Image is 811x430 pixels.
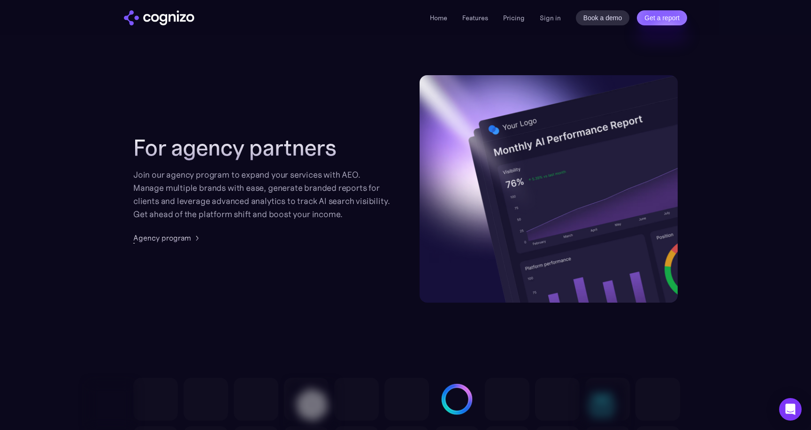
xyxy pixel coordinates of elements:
a: Pricing [503,14,525,22]
div: Open Intercom Messenger [779,398,802,421]
a: Home [430,14,447,22]
img: cognizo logo [124,10,194,25]
a: Get a report [637,10,687,25]
a: Book a demo [576,10,630,25]
a: Sign in [540,12,561,23]
a: home [124,10,194,25]
a: Agency program [133,232,202,243]
div: Agency program [133,232,191,243]
a: Features [462,14,488,22]
div: Join our agency program to expand your services with AEO. Manage multiple brands with ease, gener... [133,168,391,221]
h2: For agency partners [133,134,391,161]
